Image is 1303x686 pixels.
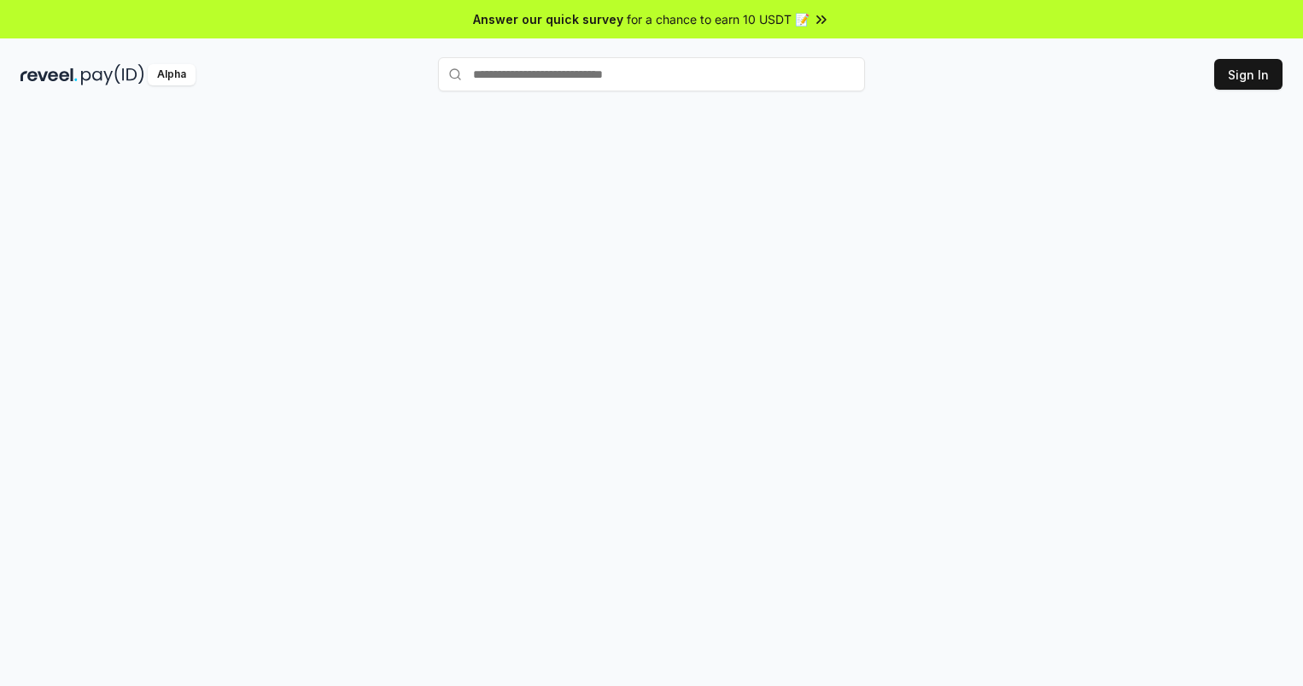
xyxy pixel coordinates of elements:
img: reveel_dark [20,64,78,85]
span: Answer our quick survey [473,10,623,28]
img: pay_id [81,64,144,85]
div: Alpha [148,64,196,85]
span: for a chance to earn 10 USDT 📝 [627,10,809,28]
button: Sign In [1214,59,1283,90]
